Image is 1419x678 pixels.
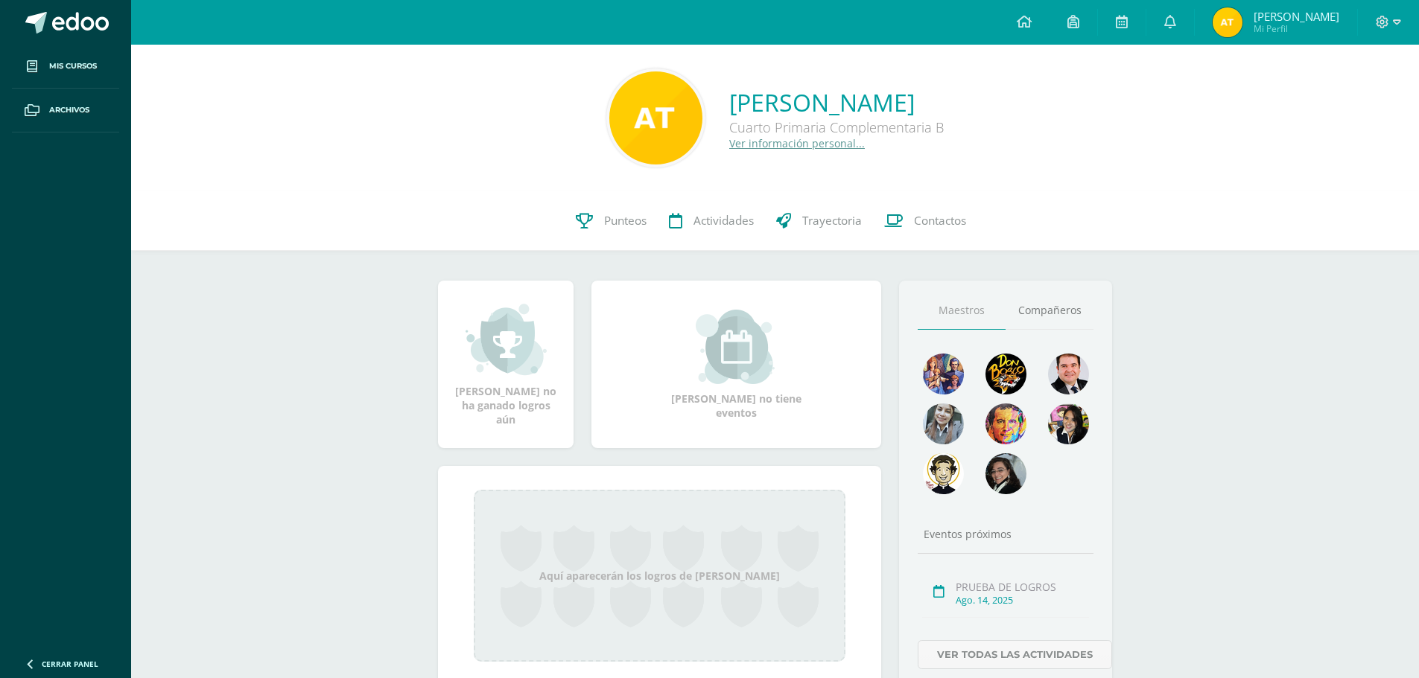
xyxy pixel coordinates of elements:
a: Punteos [565,191,658,251]
span: Contactos [914,213,966,228]
div: Eventos próximos [918,527,1093,541]
img: ddcb7e3f3dd5693f9a3e043a79a89297.png [1048,403,1089,444]
img: 45bd7986b8947ad7e5894cbc9b781108.png [923,403,964,444]
a: Actividades [658,191,765,251]
a: [PERSON_NAME] [729,86,944,118]
a: Mis cursos [12,45,119,89]
div: [PERSON_NAME] no ha ganado logros aún [453,302,559,426]
span: Punteos [604,213,647,228]
img: achievement_small.png [466,302,547,377]
div: PRUEBA DE LOGROS [956,580,1089,594]
span: Actividades [693,213,754,228]
img: event_small.png [696,310,777,384]
img: 29fc2a48271e3f3676cb2cb292ff2552.png [985,354,1026,394]
a: Archivos [12,89,119,132]
a: Contactos [873,191,977,251]
span: Cerrar panel [42,659,98,669]
div: Aquí aparecerán los logros de [PERSON_NAME] [474,490,845,662]
span: Archivos [49,104,89,116]
a: Ver todas las actividades [918,640,1112,669]
img: 88256b496371d55dc06d1c3f8a5004f4.png [923,354,964,394]
a: Compañeros [1006,292,1093,330]
span: Mis cursos [49,60,97,72]
div: Ago. 14, 2025 [956,594,1089,607]
img: 2f956a6dd2c7db1a1667ddb66e3307b6.png [985,403,1026,444]
span: Trayectoria [802,213,862,228]
a: Trayectoria [765,191,873,251]
div: Cuarto Primaria Complementaria B [729,118,944,136]
a: Maestros [918,292,1006,330]
img: 9f25ad0bf70580030d3205ab1b2d1c7d.png [1213,7,1242,37]
img: 6dd7792c7e46e34e896b3f92f39c73ee.png [923,453,964,494]
div: [PERSON_NAME] no tiene eventos [662,310,811,420]
span: Mi Perfil [1254,22,1339,35]
img: b365b481425fa6a8313f82521ba8a81c.png [609,71,702,164]
img: 79570d67cb4e5015f1d97fde0ec62c05.png [1048,354,1089,394]
img: 6377130e5e35d8d0020f001f75faf696.png [985,453,1026,494]
span: [PERSON_NAME] [1254,9,1339,24]
a: Ver información personal... [729,136,865,150]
